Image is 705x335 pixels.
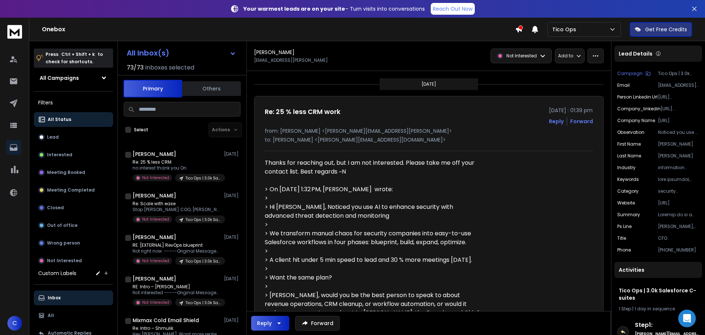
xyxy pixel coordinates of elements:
[617,224,632,229] p: Ps Line
[617,118,655,124] p: Company Name
[7,316,22,331] button: C
[658,235,699,241] p: CFO
[34,97,113,108] h3: Filters
[617,235,626,241] p: title
[224,234,241,240] p: [DATE]
[182,81,241,97] button: Others
[617,82,630,88] p: Email
[549,107,593,114] p: [DATE] : 01:39 pm
[46,51,103,65] p: Press to check for shortcuts.
[142,300,169,305] p: Not Interested
[431,3,475,15] a: Reach Out Now
[617,94,658,100] p: Person Linkedin Url
[133,207,221,213] p: Stop [PERSON_NAME] COO, [PERSON_NAME]
[47,152,72,158] p: Interested
[251,316,289,331] button: Reply
[34,130,113,145] button: Lead
[422,81,436,87] p: [DATE]
[185,217,221,222] p: Tico Ops | 3.0k Salesforce C-suites
[34,218,113,233] button: Out of office
[133,159,221,165] p: Re: 25 % less CRM
[617,153,641,159] p: Last Name
[133,150,176,158] h1: [PERSON_NAME]
[243,5,345,13] strong: Your warmest leads are on your site
[658,141,699,147] p: [PERSON_NAME]
[658,212,699,218] p: Loremip.do si a consecte adipis elitseddoeiu tempori utla etdolorema aliquaen adminimv quisnostru...
[619,306,698,312] div: |
[42,25,515,34] h1: Onebox
[658,153,699,159] p: [PERSON_NAME]
[34,236,113,250] button: Wrong person
[617,106,661,112] p: company_linkedin
[133,192,176,199] h1: [PERSON_NAME]
[658,188,699,194] p: security companies
[133,248,221,254] p: Not right now. -----Original Message-----
[619,287,698,302] h1: Tico Ops | 3.0k Salesforce C-suites
[48,117,71,122] p: All Status
[123,80,182,97] button: Primary
[635,321,699,329] h6: Step 1 :
[185,300,221,306] p: Tico Ops | 3.0k Salesforce C-suites
[185,175,221,181] p: Tico Ops | 3.0k Salesforce C-suites
[265,136,593,143] p: to: [PERSON_NAME] <[PERSON_NAME][EMAIL_ADDRESS][DOMAIN_NAME]>
[506,53,537,59] p: Not Interested
[34,183,113,197] button: Meeting Completed
[121,46,242,60] button: All Inbox(s)
[617,247,631,253] p: Phone
[614,262,702,278] div: Activities
[142,217,169,222] p: Not Interested
[617,212,640,218] p: Summary
[34,308,113,323] button: All
[658,165,699,171] p: information technology & services
[38,270,76,277] h3: Custom Labels
[658,224,699,229] p: [PERSON_NAME], would you be the best person to speak to about revenue operations, CRM cleanup, or...
[549,118,564,125] button: Reply
[60,50,96,58] span: Ctrl + Shift + k
[47,134,59,140] p: Lead
[133,165,221,171] p: no interest thank you On
[34,147,113,162] button: Interested
[295,316,340,331] button: Forward
[133,275,176,282] h1: [PERSON_NAME]
[224,151,241,157] p: [DATE]
[658,129,699,135] p: Noticed you use AI to enhance security with advanced threat detection and monitoring
[658,82,699,88] p: [EMAIL_ADDRESS][PERSON_NAME]
[658,177,699,182] p: lore ipsumdol, sitametcon adipiscingel, seddoeiusm, temporin, utlabore etdolo, magn, aliquaen adm...
[658,94,699,100] p: [URL][DOMAIN_NAME]
[617,177,639,182] p: Keywords
[34,200,113,215] button: Closed
[634,306,675,312] span: 1 day in sequence
[619,50,652,57] p: Lead Details
[133,284,221,290] p: RE: Intro – [PERSON_NAME]
[645,26,687,33] p: Get Free Credits
[185,259,221,264] p: Tico Ops | 3.0k Salesforce C-suites
[133,317,199,324] h1: Mixmax Cold Email Shield
[47,222,77,228] p: Out of office
[34,253,113,268] button: Not Interested
[658,200,699,206] p: [URL]
[34,165,113,180] button: Meeting Booked
[661,106,699,112] p: [URL][DOMAIN_NAME]
[630,22,692,37] button: Get Free Credits
[133,201,221,207] p: Re: Scale with ease
[433,5,473,13] p: Reach Out Now
[142,175,169,181] p: Not Interested
[658,247,699,253] p: [PHONE_NUMBER]
[552,26,579,33] p: Tico Ops
[224,317,241,323] p: [DATE]
[658,118,699,124] p: [URL]
[617,188,639,194] p: Category
[34,291,113,305] button: Inbox
[617,200,635,206] p: website
[134,127,148,133] label: Select
[133,290,221,296] p: Not interested -----Original Message----- From:
[40,74,79,82] h1: All Campaigns
[133,234,176,241] h1: [PERSON_NAME]
[47,187,95,193] p: Meeting Completed
[48,313,54,318] p: All
[7,25,22,39] img: logo
[265,107,340,117] h1: Re: 25 % less CRM work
